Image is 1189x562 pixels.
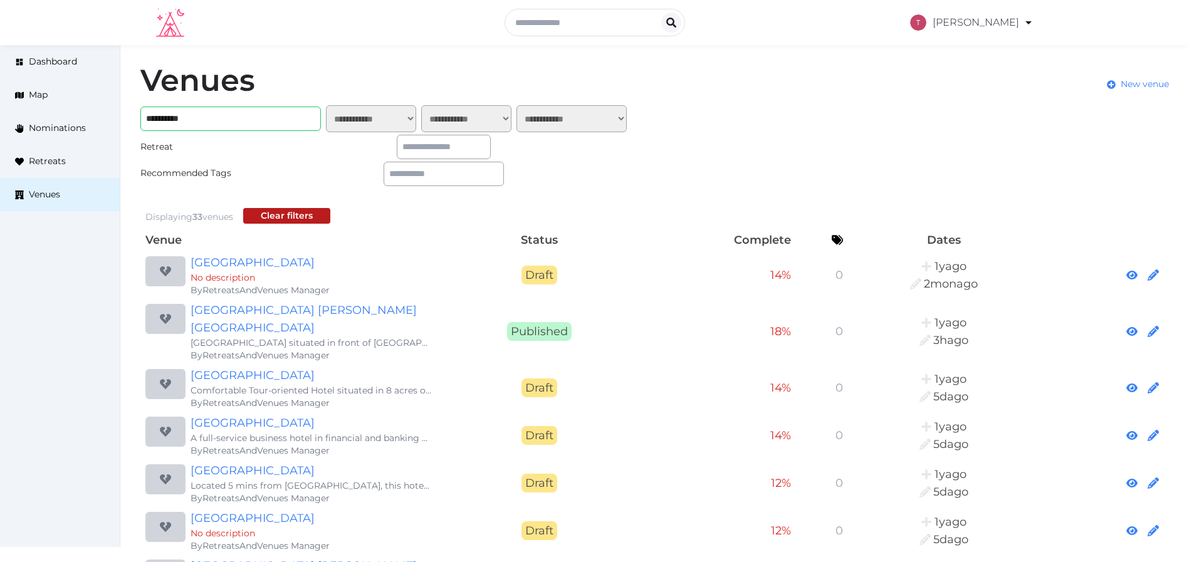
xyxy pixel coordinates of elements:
[140,65,255,95] h1: Venues
[507,322,572,341] span: Published
[145,211,233,224] div: Displaying venues
[191,479,431,492] div: Located 5 mins from [GEOGRAPHIC_DATA], this hotel is suitable for business travelers - 11 miles f...
[521,266,557,284] span: Draft
[191,528,255,539] span: No description
[192,211,202,222] span: 33
[29,188,60,201] span: Venues
[770,381,791,395] span: 14 %
[521,474,557,492] span: Draft
[835,381,843,395] span: 0
[261,209,313,222] div: Clear filters
[448,229,631,251] th: Status
[29,155,66,168] span: Retreats
[191,462,431,479] a: [GEOGRAPHIC_DATA]
[191,384,431,397] div: Comfortable Tour-oriented Hotel situated in 8 acres on [GEOGRAPHIC_DATA] along [GEOGRAPHIC_DATA].
[140,229,448,251] th: Venue
[521,521,557,540] span: Draft
[191,432,431,444] div: A full-service business hotel in financial and banking area - 2 miles from [GEOGRAPHIC_DATA] - Ap...
[29,88,48,101] span: Map
[243,208,330,224] button: Clear filters
[935,515,966,529] span: 8:14AM, October 11th, 2024
[835,325,843,338] span: 0
[1107,78,1169,91] a: New venue
[770,429,791,442] span: 14 %
[191,444,431,457] div: By RetreatsAndVenues Manager
[521,378,557,397] span: Draft
[191,414,431,432] a: [GEOGRAPHIC_DATA]
[935,420,966,434] span: 4:19PM, October 11th, 2024
[935,467,966,481] span: 4:17PM, October 11th, 2024
[140,140,261,154] div: Retreat
[935,259,966,273] span: 12:05AM, October 12th, 2024
[191,284,431,296] div: By RetreatsAndVenues Manager
[835,524,843,538] span: 0
[910,5,1034,40] a: [PERSON_NAME]
[191,539,431,552] div: By RetreatsAndVenues Manager
[935,372,966,386] span: 8:06PM, October 11th, 2024
[933,533,968,546] span: 8:04PM, October 8th, 2025
[191,272,255,283] span: No description
[924,277,978,291] span: 12:51AM, August 8th, 2025
[1121,78,1169,91] span: New venue
[631,229,796,251] th: Complete
[933,390,968,403] span: 8:58PM, October 8th, 2025
[29,55,77,68] span: Dashboard
[191,492,431,504] div: By RetreatsAndVenues Manager
[770,268,791,282] span: 14 %
[191,254,431,271] a: [GEOGRAPHIC_DATA]
[835,476,843,490] span: 0
[933,485,968,499] span: 7:44PM, October 8th, 2025
[935,316,966,330] span: 11:53PM, October 11th, 2024
[933,437,968,451] span: 7:41PM, October 8th, 2025
[191,301,443,336] a: [GEOGRAPHIC_DATA] [PERSON_NAME] [GEOGRAPHIC_DATA]
[771,476,791,490] span: 12 %
[835,429,843,442] span: 0
[835,268,843,282] span: 0
[770,325,791,338] span: 18 %
[771,524,791,538] span: 12 %
[29,122,86,135] span: Nominations
[191,509,431,527] a: [GEOGRAPHIC_DATA]
[191,336,431,349] div: [GEOGRAPHIC_DATA] situated in front of [GEOGRAPHIC_DATA], 28 miles from [GEOGRAPHIC_DATA].
[933,333,968,347] span: 11:28PM, October 13th, 2025
[191,367,431,384] a: [GEOGRAPHIC_DATA]
[140,167,261,180] div: Recommended Tags
[521,426,557,445] span: Draft
[191,397,431,409] div: By RetreatsAndVenues Manager
[848,229,1039,251] th: Dates
[191,349,431,362] div: By RetreatsAndVenues Manager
